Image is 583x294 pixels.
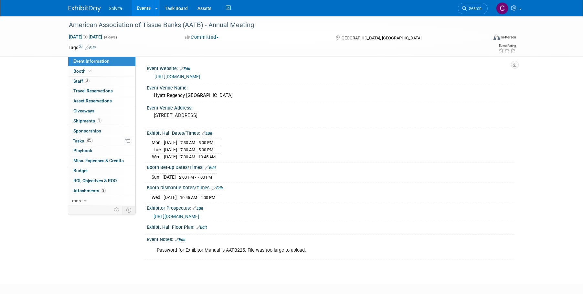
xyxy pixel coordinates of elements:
[152,139,164,146] td: Mon.
[73,68,93,74] span: Booth
[68,67,135,76] a: Booth
[501,35,516,40] div: In-Person
[179,175,212,180] span: 2:00 PM - 7:00 PM
[122,206,136,214] td: Toggle Event Tabs
[73,79,90,84] span: Staff
[163,173,176,180] td: [DATE]
[180,140,213,145] span: 7:30 AM - 5:00 PM
[109,6,122,11] span: Solvita
[147,64,514,72] div: Event Website:
[147,103,514,111] div: Event Venue Address:
[68,186,135,196] a: Attachments2
[111,206,122,214] td: Personalize Event Tab Strip
[73,128,101,133] span: Sponsorships
[72,198,82,203] span: more
[152,194,164,201] td: Wed.
[467,6,482,11] span: Search
[85,79,90,83] span: 3
[73,138,93,143] span: Tasks
[68,77,135,86] a: Staff3
[86,138,93,143] span: 0%
[73,158,124,163] span: Misc. Expenses & Credits
[164,153,177,160] td: [DATE]
[69,5,101,12] img: ExhibitDay
[147,83,514,91] div: Event Venue Name:
[450,34,516,43] div: Event Format
[67,19,478,31] div: American Association of Tissue Banks (AATB) - Annual Meeting
[68,57,135,66] a: Event Information
[341,36,421,40] span: [GEOGRAPHIC_DATA], [GEOGRAPHIC_DATA]
[175,237,185,242] a: Edit
[152,173,163,180] td: Sun.
[103,35,117,39] span: (4 days)
[68,116,135,126] a: Shipments1
[69,34,102,40] span: [DATE] [DATE]
[147,222,514,231] div: Exhibit Hall Floor Plan:
[147,203,514,212] div: Exhibitor Prospectus:
[101,188,106,193] span: 2
[152,90,510,100] div: Hyatt Regency [GEOGRAPHIC_DATA]
[68,166,135,176] a: Budget
[82,34,89,39] span: to
[68,86,135,96] a: Travel Reservations
[73,148,92,153] span: Playbook
[68,156,135,166] a: Misc. Expenses & Credits
[73,188,106,193] span: Attachments
[154,112,293,118] pre: [STREET_ADDRESS]
[212,186,223,190] a: Edit
[180,195,215,200] span: 10:45 AM - 2:00 PM
[68,126,135,136] a: Sponsorships
[73,118,101,123] span: Shipments
[68,146,135,156] a: Playbook
[154,214,199,219] a: [URL][DOMAIN_NAME]
[183,34,221,41] button: Committed
[147,128,514,137] div: Exhibit Hall Dates/Times:
[205,165,216,170] a: Edit
[458,3,488,14] a: Search
[69,44,96,51] td: Tags
[180,67,190,71] a: Edit
[152,153,164,160] td: Wed.
[493,35,500,40] img: Format-Inperson.png
[73,178,117,183] span: ROI, Objectives & ROO
[498,44,516,47] div: Event Rating
[73,58,110,64] span: Event Information
[164,146,177,153] td: [DATE]
[164,139,177,146] td: [DATE]
[68,136,135,146] a: Tasks0%
[68,176,135,186] a: ROI, Objectives & ROO
[496,2,508,15] img: Cindy Miller
[73,168,88,173] span: Budget
[202,131,212,136] a: Edit
[68,196,135,206] a: more
[89,69,92,73] i: Booth reservation complete
[147,163,514,171] div: Booth Set-up Dates/Times:
[164,194,177,201] td: [DATE]
[196,225,207,230] a: Edit
[147,235,514,243] div: Event Notes:
[180,154,216,159] span: 7:30 AM - 10:45 AM
[152,146,164,153] td: Tue.
[193,206,203,211] a: Edit
[152,244,443,257] div: Password for Exhibitor Manual is AATB225. File was too large to upload.
[147,183,514,191] div: Booth Dismantle Dates/Times:
[73,108,94,113] span: Giveaways
[154,74,200,79] a: [URL][DOMAIN_NAME]
[68,96,135,106] a: Asset Reservations
[180,147,213,152] span: 7:30 AM - 5:00 PM
[68,106,135,116] a: Giveaways
[97,118,101,123] span: 1
[73,88,113,93] span: Travel Reservations
[85,46,96,50] a: Edit
[73,98,112,103] span: Asset Reservations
